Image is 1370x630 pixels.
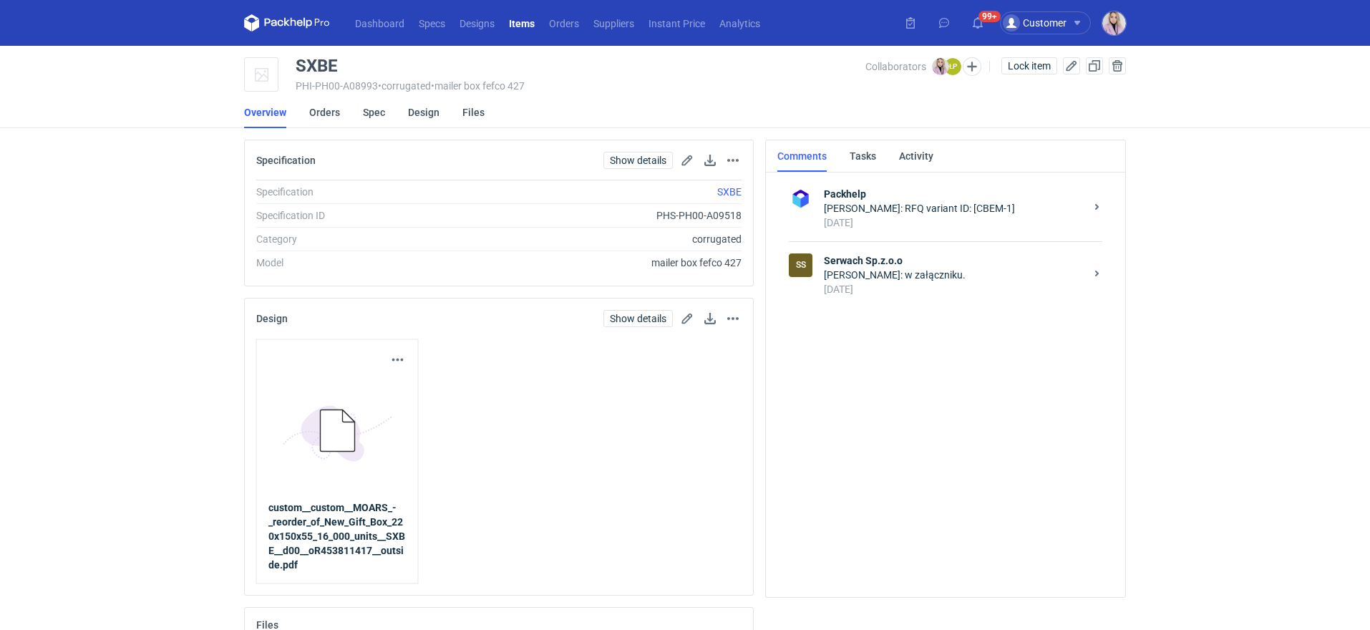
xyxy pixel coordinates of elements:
img: Klaudia Wiśniewska [932,58,949,75]
button: Download specification [701,152,719,169]
div: PHS-PH00-A09518 [450,208,742,223]
div: mailer box fefco 427 [450,256,742,270]
button: Download design [701,310,719,327]
a: Show details [603,152,673,169]
a: Activity [899,140,933,172]
div: [DATE] [824,215,1085,230]
a: Tasks [850,140,876,172]
button: Delete item [1109,57,1126,74]
button: Customer [1000,11,1102,34]
span: • corrugated [378,80,431,92]
button: Duplicate Item [1086,57,1103,74]
span: Lock item [1008,61,1051,71]
a: Overview [244,97,286,128]
a: Orders [309,97,340,128]
a: Items [502,14,542,31]
a: Spec [363,97,385,128]
a: Suppliers [586,14,641,31]
button: 99+ [966,11,989,34]
div: SXBE [296,57,338,74]
div: [PERSON_NAME]: w załączniku. [824,268,1085,282]
div: [PERSON_NAME]: RFQ variant ID: [CBEM-1] [824,201,1085,215]
button: Actions [724,310,742,327]
a: Analytics [712,14,767,31]
span: Collaborators [865,61,926,72]
a: Files [462,97,485,128]
svg: Packhelp Pro [244,14,330,31]
div: Specification ID [256,208,450,223]
a: Designs [452,14,502,31]
div: Customer [1003,14,1067,31]
div: Category [256,232,450,246]
h2: Design [256,313,288,324]
a: Design [408,97,439,128]
h2: Specification [256,155,316,166]
strong: custom__custom__MOARS_-_reorder_of_New_Gift_Box_220x150x55_16_000_units__SXBE__d00__oR453811417__... [268,502,405,571]
strong: Packhelp [824,187,1085,201]
div: corrugated [450,232,742,246]
button: Actions [389,352,407,369]
div: [DATE] [824,282,1085,296]
a: Comments [777,140,827,172]
a: custom__custom__MOARS_-_reorder_of_New_Gift_Box_220x150x55_16_000_units__SXBE__d00__oR453811417__... [268,500,407,572]
a: Specs [412,14,452,31]
img: Klaudia Wiśniewska [1102,11,1126,35]
button: Actions [724,152,742,169]
a: Dashboard [348,14,412,31]
button: Edit spec [679,152,696,169]
div: Model [256,256,450,270]
a: SXBE [717,186,742,198]
figcaption: SS [789,253,812,277]
button: Edit collaborators [963,57,981,76]
div: PHI-PH00-A08993 [296,80,865,92]
a: Show details [603,310,673,327]
img: Packhelp [789,187,812,210]
button: Lock item [1001,57,1057,74]
strong: Serwach Sp.z.o.o [824,253,1085,268]
figcaption: ŁP [944,58,961,75]
div: Serwach Sp.z.o.o [789,253,812,277]
a: Orders [542,14,586,31]
div: Specification [256,185,450,199]
button: Edit item [1063,57,1080,74]
a: Instant Price [641,14,712,31]
span: • mailer box fefco 427 [431,80,525,92]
